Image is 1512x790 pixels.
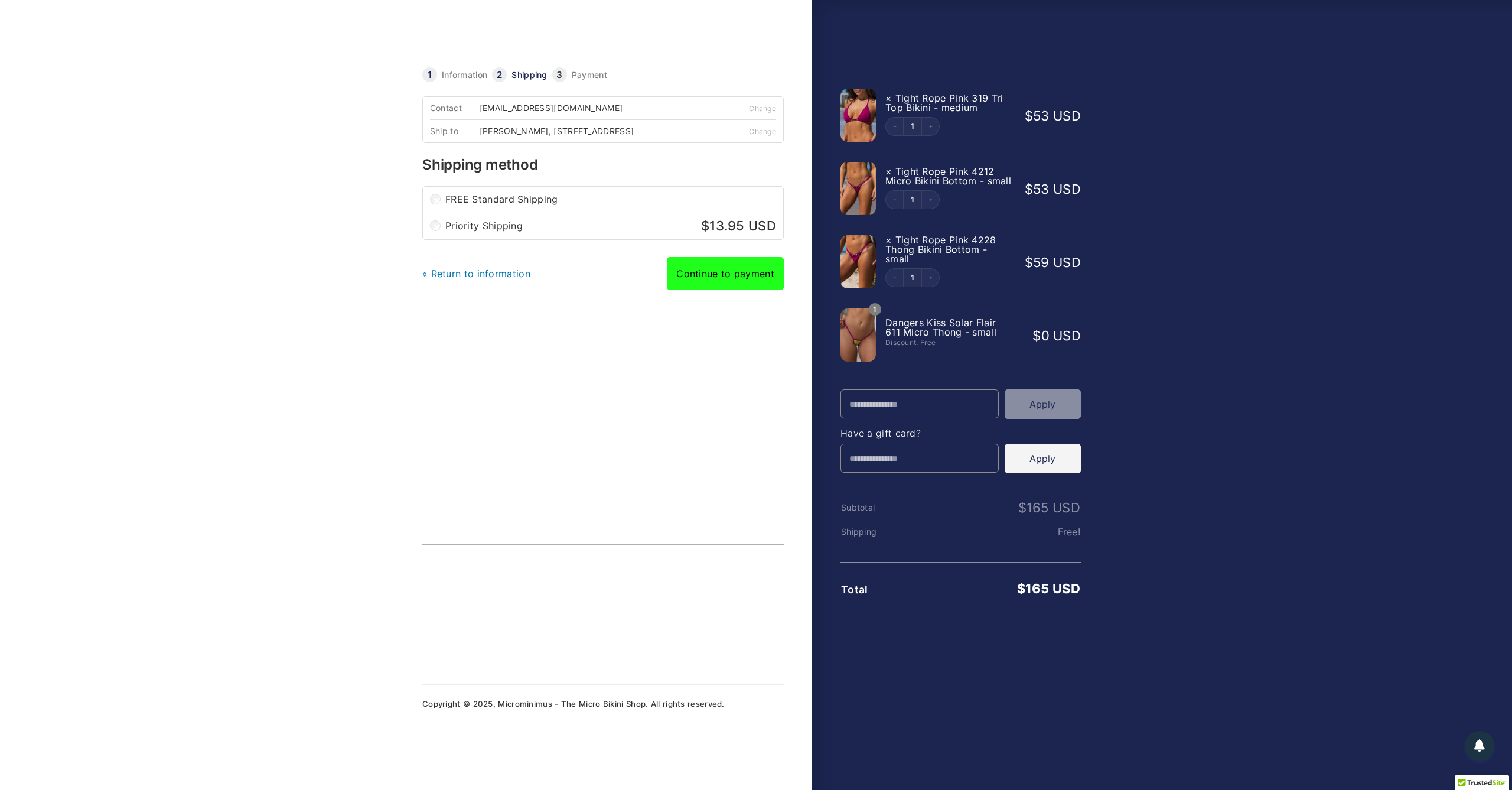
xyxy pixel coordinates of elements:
th: Shipping [840,527,921,537]
div: Ship to [430,127,480,135]
a: Payment [572,71,607,79]
a: Remove this item [885,234,892,246]
div: Contact [430,104,480,112]
h4: Have a gift card? [840,428,1081,438]
span: $ [1032,328,1041,343]
a: Change [749,104,776,113]
div: Discount: Free [885,339,1012,346]
bdi: 13.95 USD [695,218,776,233]
span: $ [1025,108,1033,123]
th: Total [840,584,921,596]
a: « Return to information [422,268,530,279]
bdi: 59 USD [1025,255,1081,270]
span: Dangers Kiss Solar Flair 611 Micro Thong - small [885,317,996,338]
bdi: 165 USD [1018,500,1080,515]
span: $ [1025,181,1033,197]
a: Shipping [511,71,547,79]
img: Tight Rope Pink 4228 Thong 01 [840,235,876,288]
bdi: 53 USD [1025,108,1081,123]
span: $ [1025,255,1033,270]
span: $ [1018,500,1027,515]
img: Tight Rope Pink 319 4212 Micro 01 [840,162,876,215]
p: Copyright © 2025, Microminimus - The Micro Bikini Shop. All rights reserved. [422,700,784,708]
button: Increment [921,269,939,287]
th: Subtotal [840,503,921,512]
a: Continue to payment [667,257,784,290]
img: Tight Rope Pink 319 Top 01 [840,89,876,142]
span: Tight Rope Pink 319 Tri Top Bikini - medium [885,92,1003,113]
img: Dangers Kiss Solar Flair 611 Micro 01 [840,308,876,362]
label: Priority Shipping [445,219,776,232]
span: $ [1017,581,1025,596]
h3: Shipping method [422,158,784,172]
a: Change [749,127,776,136]
div: [EMAIL_ADDRESS][DOMAIN_NAME] [480,104,631,112]
a: Edit [904,123,921,130]
bdi: 0 USD [1032,328,1081,343]
button: Increment [921,118,939,135]
button: Decrement [886,191,904,209]
a: Remove this item [885,165,892,177]
a: Remove this item [885,92,892,104]
span: 1 [869,303,881,316]
button: Apply [1005,444,1081,473]
a: Edit [904,274,921,281]
a: Edit [904,196,921,203]
button: Decrement [886,118,904,135]
div: [PERSON_NAME], [STREET_ADDRESS] [480,127,642,135]
td: Free! [921,526,1081,537]
button: Decrement [886,269,904,287]
bdi: 165 USD [1017,581,1080,596]
span: $ [701,218,709,233]
label: FREE Standard Shipping [445,194,776,204]
button: Increment [921,191,939,209]
span: Tight Rope Pink 4228 Thong Bikini Bottom - small [885,234,996,265]
button: Apply [1005,389,1081,419]
span: Tight Rope Pink 4212 Micro Bikini Bottom - small [885,165,1011,187]
a: Information [442,71,487,79]
iframe: TrustedSite Certified [432,558,609,646]
bdi: 53 USD [1025,181,1081,197]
